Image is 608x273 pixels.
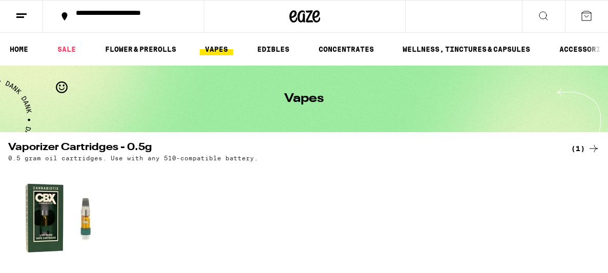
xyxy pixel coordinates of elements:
a: FLOWER & PREROLLS [100,43,181,55]
img: Cannabiotix - Tropicanna Live Resin - 0.5g [8,166,111,269]
a: VAPES [200,43,233,55]
a: CONCENTRATES [313,43,379,55]
a: WELLNESS, TINCTURES & CAPSULES [397,43,535,55]
a: (1) [571,142,600,155]
a: EDIBLES [252,43,295,55]
span: Hi. Need any help? [6,7,74,15]
a: SALE [52,43,81,55]
p: 0.5 gram oil cartridges. Use with any 510-compatible battery. [8,155,258,161]
a: HOME [5,43,33,55]
h2: Vaporizer Cartridges - 0.5g [8,142,550,155]
h1: Vapes [284,93,324,105]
